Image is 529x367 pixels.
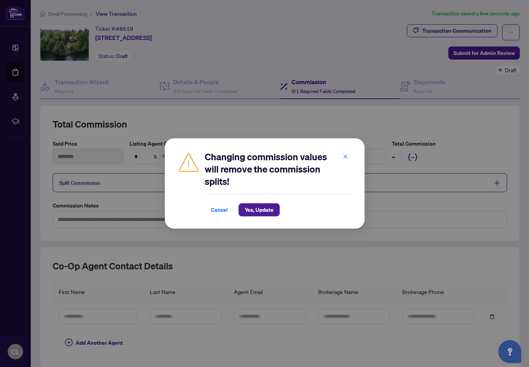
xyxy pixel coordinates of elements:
span: Yes, Update [245,204,274,216]
button: Yes, Update [239,203,280,216]
img: Caution Icon [177,151,200,174]
h2: Changing commission values will remove the commission splits! [205,151,352,188]
span: close [343,154,348,159]
button: Open asap [498,340,521,363]
span: Cancel [211,204,228,216]
button: Cancel [205,203,234,216]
